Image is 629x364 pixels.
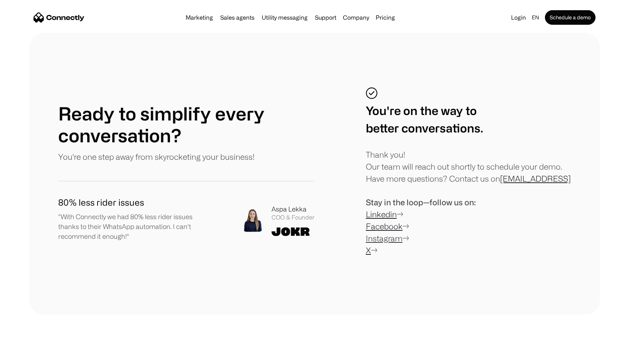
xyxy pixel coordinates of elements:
[366,102,483,137] div: You're on the way to better conversations.
[366,196,476,256] p: → → → →
[373,15,398,20] a: Pricing
[58,196,212,209] h1: 80% less rider issues
[272,204,314,214] div: Aspa Lekka
[366,234,403,243] a: Instagram
[532,12,539,23] div: en
[58,151,254,163] p: You're one step away from skyrocketing your business!
[183,15,216,20] a: Marketing
[15,351,44,361] ul: Language list
[58,212,212,241] p: "With Connectly we had 80% less rider issues thanks to their WhatsApp automation. I can't recomme...
[366,246,371,255] a: X
[366,210,397,219] a: Linkedin
[529,12,543,23] div: en
[343,12,369,23] div: Company
[508,12,529,23] a: Login
[312,15,339,20] a: Support
[500,174,571,183] a: [EMAIL_ADDRESS]
[272,214,314,221] div: COO & Founder
[366,222,403,231] a: Facebook
[366,149,571,185] div: Thank you! Our team will reach out shortly to schedule your demo. Have more questions? Contact us on
[341,12,371,23] div: Company
[58,103,314,146] h1: Ready to simplify every conversation?
[545,10,596,25] a: Schedule a demo
[217,15,257,20] a: Sales agents
[259,15,310,20] a: Utility messaging
[366,198,476,207] span: Stay in the loop—follow us on:
[33,12,84,23] a: home
[7,351,44,361] aside: Language selected: English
